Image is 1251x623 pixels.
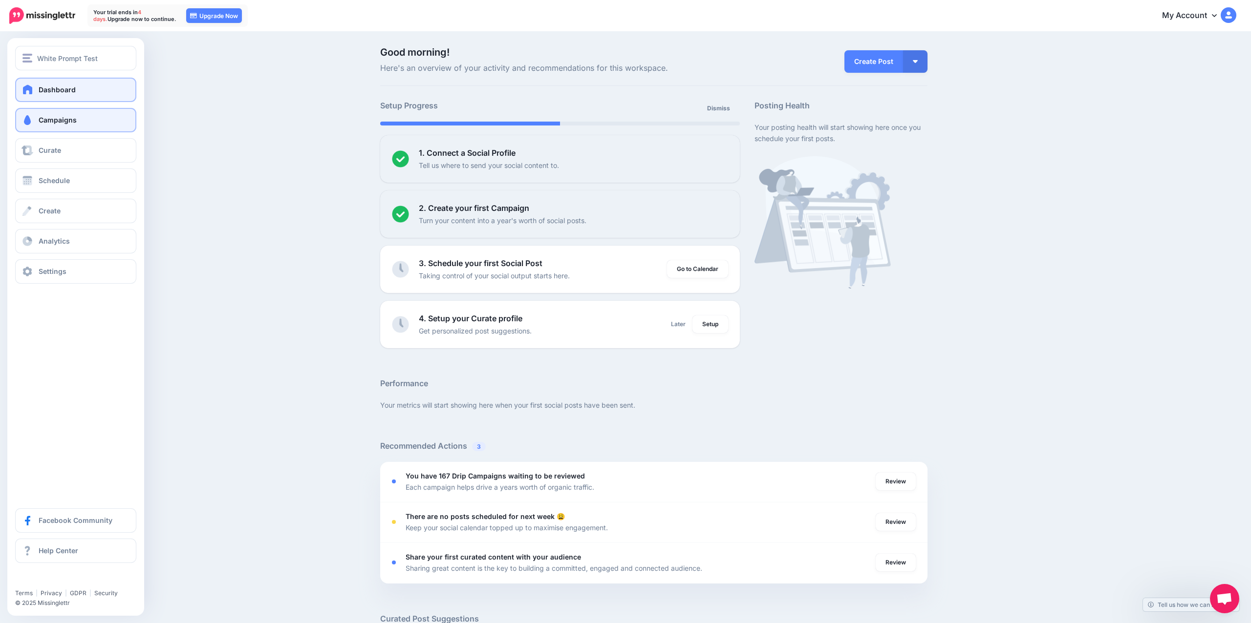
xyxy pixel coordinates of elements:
[913,60,918,63] img: arrow-down-white.png
[392,150,409,167] img: checked-circle.png
[701,100,736,117] a: Dismiss
[472,442,486,451] span: 3
[22,54,32,62] img: menu.png
[692,315,728,333] a: Setup
[667,260,728,278] a: Go to Calendar
[15,78,136,102] a: Dashboard
[755,122,927,144] p: Your posting health will start showing here once you schedule your first posts.
[39,516,112,524] span: Facebook Community
[1143,598,1239,611] a: Tell us how we can improve
[15,229,136,253] a: Analytics
[392,520,396,524] div: <div class='status-dot small red margin-right'></div>Error
[665,315,691,333] a: Later
[9,7,75,24] img: Missinglettr
[39,85,76,94] span: Dashboard
[876,473,916,490] a: Review
[39,237,70,245] span: Analytics
[37,53,98,64] span: White Prompt Test
[392,479,396,483] div: <div class='status-dot small red margin-right'></div>Error
[380,377,927,390] h5: Performance
[406,553,581,561] b: Share your first curated content with your audience
[36,589,38,597] span: |
[380,62,740,75] span: Here's an overview of your activity and recommendations for this workspace.
[39,207,61,215] span: Create
[380,440,927,452] h5: Recommended Actions
[15,539,136,563] a: Help Center
[70,589,86,597] a: GDPR
[39,176,70,185] span: Schedule
[94,589,118,597] a: Security
[93,9,141,22] span: 4 days.
[1152,4,1236,28] a: My Account
[65,589,67,597] span: |
[15,168,136,193] a: Schedule
[876,554,916,571] a: Review
[392,561,396,564] div: <div class='status-dot small red margin-right'></div>Error
[392,316,409,333] img: clock-grey.png
[39,116,77,124] span: Campaigns
[380,399,927,411] p: Your metrics will start showing here when your first social posts have been sent.
[15,259,136,284] a: Settings
[15,589,33,597] a: Terms
[419,258,542,268] b: 3. Schedule your first Social Post
[15,575,91,585] iframe: Twitter Follow Button
[1210,584,1239,613] a: Open chat
[419,203,529,213] b: 2. Create your first Campaign
[15,199,136,223] a: Create
[755,100,927,112] h5: Posting Health
[876,513,916,531] a: Review
[755,156,891,289] img: calendar-waiting.png
[15,598,144,608] li: © 2025 Missinglettr
[39,267,66,275] span: Settings
[15,508,136,533] a: Facebook Community
[419,148,516,158] b: 1. Connect a Social Profile
[89,589,91,597] span: |
[15,46,136,70] button: White Prompt Test
[844,50,903,73] a: Create Post
[419,270,570,281] p: Taking control of your social output starts here.
[15,138,136,163] a: Curate
[419,215,586,226] p: Turn your content into a year's worth of social posts.
[406,562,702,574] p: Sharing great content is the key to building a committed, engaged and connected audience.
[15,108,136,132] a: Campaigns
[406,512,565,520] b: There are no posts scheduled for next week 😩
[406,481,594,493] p: Each campaign helps drive a years worth of organic traffic.
[93,9,176,22] p: Your trial ends in Upgrade now to continue.
[380,100,560,112] h5: Setup Progress
[406,522,608,533] p: Keep your social calendar topped up to maximise engagement.
[186,8,242,23] a: Upgrade Now
[39,546,78,555] span: Help Center
[392,261,409,278] img: clock-grey.png
[419,313,522,323] b: 4. Setup your Curate profile
[380,46,450,58] span: Good morning!
[39,146,61,154] span: Curate
[419,325,532,336] p: Get personalized post suggestions.
[406,472,585,480] b: You have 167 Drip Campaigns waiting to be reviewed
[392,206,409,223] img: checked-circle.png
[41,589,62,597] a: Privacy
[419,160,559,171] p: Tell us where to send your social content to.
